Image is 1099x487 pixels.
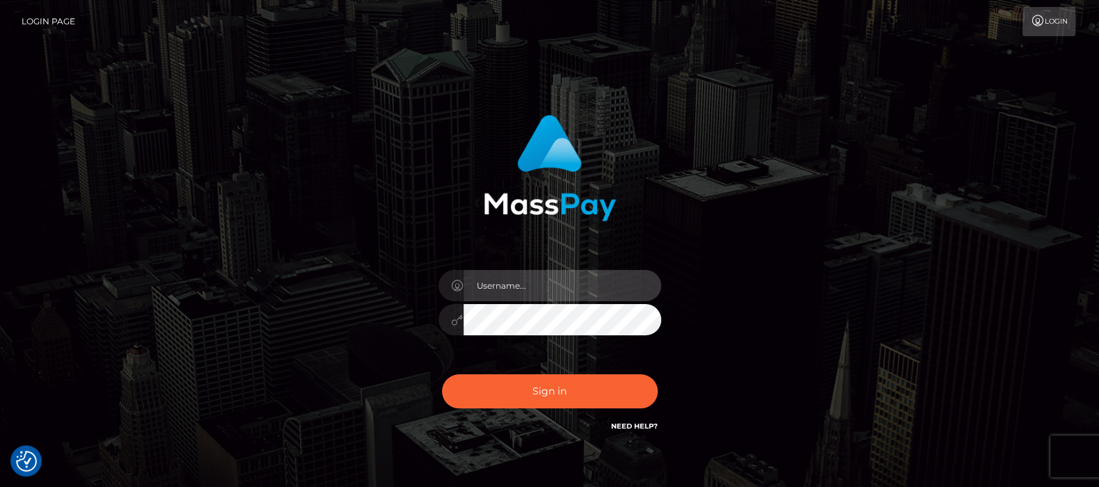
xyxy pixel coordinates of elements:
[611,422,658,431] a: Need Help?
[464,270,661,301] input: Username...
[442,374,658,408] button: Sign in
[16,451,37,472] img: Revisit consent button
[22,7,75,36] a: Login Page
[1022,7,1075,36] a: Login
[16,451,37,472] button: Consent Preferences
[484,115,616,221] img: MassPay Login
